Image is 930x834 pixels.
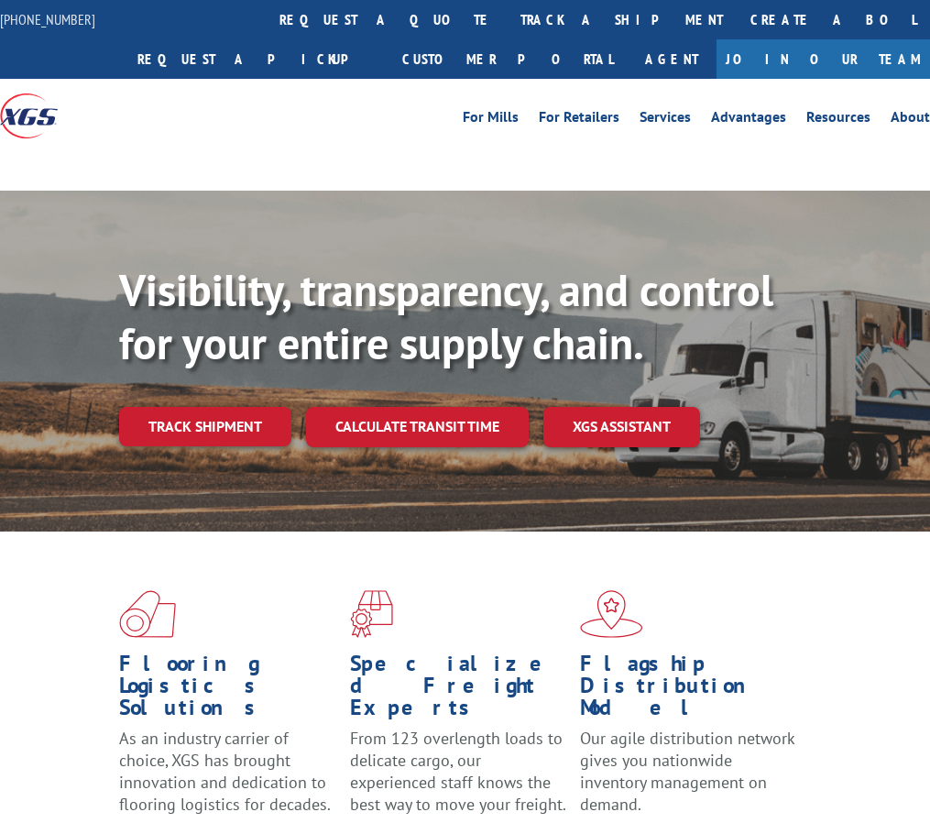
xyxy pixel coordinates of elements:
[119,590,176,638] img: xgs-icon-total-supply-chain-intelligence-red
[119,261,773,371] b: Visibility, transparency, and control for your entire supply chain.
[350,728,567,831] p: From 123 overlength loads to delicate cargo, our experienced staff knows the best way to move you...
[124,39,388,79] a: Request a pickup
[580,653,797,728] h1: Flagship Distribution Model
[640,110,691,130] a: Services
[463,110,519,130] a: For Mills
[350,590,393,638] img: xgs-icon-focused-on-flooring-red
[711,110,786,130] a: Advantages
[119,728,331,814] span: As an industry carrier of choice, XGS has brought innovation and dedication to flooring logistics...
[717,39,930,79] a: Join Our Team
[350,653,567,728] h1: Specialized Freight Experts
[306,407,529,446] a: Calculate transit time
[580,728,794,814] span: Our agile distribution network gives you nationwide inventory management on demand.
[539,110,619,130] a: For Retailers
[119,653,336,728] h1: Flooring Logistics Solutions
[543,407,700,446] a: XGS ASSISTANT
[119,407,291,445] a: Track shipment
[627,39,717,79] a: Agent
[806,110,870,130] a: Resources
[891,110,930,130] a: About
[580,590,643,638] img: xgs-icon-flagship-distribution-model-red
[388,39,627,79] a: Customer Portal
